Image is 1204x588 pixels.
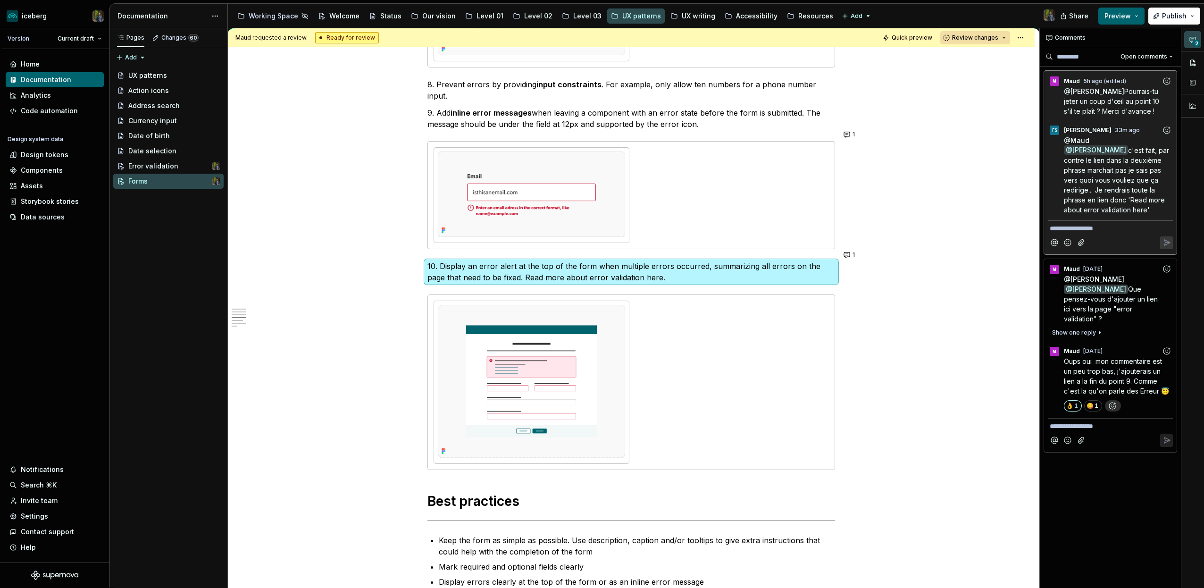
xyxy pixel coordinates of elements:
[113,68,224,83] a: UX patterns
[1069,11,1088,21] span: Share
[58,35,94,42] span: Current draft
[6,72,104,87] a: Documentation
[21,512,48,521] div: Settings
[365,8,405,24] a: Status
[439,561,835,572] p: Mark required and optional fields clearly
[1044,9,1055,21] img: Simon Désilets
[1053,348,1056,355] div: M
[1062,434,1074,447] button: Add emoji
[721,8,781,24] a: Accessibility
[21,480,57,490] div: Search ⌘K
[422,11,456,21] div: Our vision
[6,163,104,178] a: Components
[1064,87,1161,115] span: Pourrais-tu jeter un coup d'œil au point 10 s'il te plaît ? Merci d'avance !
[161,34,199,42] div: Changes
[1160,75,1173,87] button: Add reaction
[1070,136,1089,144] span: Maud
[477,11,503,21] div: Level 01
[6,493,104,508] a: Invite team
[21,150,68,160] div: Design tokens
[892,34,932,42] span: Quick preview
[128,176,148,186] div: Forms
[21,527,74,537] div: Contact support
[1062,236,1074,249] button: Add emoji
[509,8,556,24] a: Level 02
[6,540,104,555] button: Help
[53,32,106,45] button: Current draft
[31,571,78,580] svg: Supernova Logo
[558,8,605,24] a: Level 03
[128,161,178,171] div: Error validation
[315,32,379,43] div: Ready for review
[1072,146,1126,154] span: [PERSON_NAME]
[6,194,104,209] a: Storybook stories
[128,71,167,80] div: UX patterns
[1105,400,1121,412] button: Add reaction
[1160,236,1173,249] button: Reply
[1084,400,1102,412] button: 1 reaction, react with 😋
[1160,124,1173,136] button: Add reaction
[21,543,36,552] div: Help
[1104,11,1131,21] span: Preview
[1067,402,1072,410] span: 👌
[1064,126,1112,134] span: [PERSON_NAME]
[439,576,835,588] p: Display errors clearly at the top of the form or as an inline error message
[21,212,65,222] div: Data sources
[128,116,177,126] div: Currency input
[6,57,104,72] a: Home
[22,11,47,21] div: iceberg
[21,465,64,474] div: Notifications
[1048,236,1061,249] button: Mention someone
[128,146,176,156] div: Date selection
[212,177,220,185] img: Simon Désilets
[1064,275,1124,283] span: @
[6,147,104,162] a: Design tokens
[7,10,18,22] img: 418c6d47-6da6-4103-8b13-b5999f8989a1.png
[1053,77,1056,85] div: M
[113,68,224,189] div: Page tree
[607,8,665,24] a: UX patterns
[1160,345,1173,358] button: Add reaction
[92,10,104,22] img: Simon Désilets
[461,8,507,24] a: Level 01
[113,83,224,98] a: Action icons
[249,11,298,21] div: Working Space
[21,166,63,175] div: Components
[113,128,224,143] a: Date of birth
[1116,50,1177,63] button: Open comments
[1070,87,1124,95] span: [PERSON_NAME]
[1148,8,1200,25] button: Publish
[1120,53,1167,60] span: Open comments
[427,260,835,283] p: 10. Display an error alert at the top of the form when multiple errors occurred, summarizing all ...
[736,11,778,21] div: Accessibility
[1064,285,1128,294] span: @
[21,197,79,206] div: Storybook stories
[407,8,460,24] a: Our vision
[21,59,40,69] div: Home
[1048,434,1061,447] button: Mention someone
[235,34,251,41] span: Maud
[853,131,855,138] span: 1
[1160,434,1173,447] button: Reply
[329,11,360,21] div: Welcome
[427,107,835,130] p: 9. Add when leaving a component with an error state before the form is submitted. The message sho...
[1064,77,1080,85] span: Maud
[1064,145,1128,155] span: @
[6,509,104,524] a: Settings
[234,8,312,24] a: Working Space
[841,248,859,261] button: 1
[1193,40,1200,47] span: 2
[6,103,104,118] a: Code automation
[1075,434,1088,447] button: Attach files
[1040,28,1181,47] div: Comments
[113,174,224,189] a: FormsSimon Désilets
[1052,329,1096,336] span: Show one reply
[1048,418,1173,431] div: Composer editor
[117,34,144,42] div: Pages
[235,34,308,42] span: requested a review.
[125,54,137,61] span: Add
[880,31,936,44] button: Quick preview
[6,88,104,103] a: Analytics
[6,524,104,539] button: Contact support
